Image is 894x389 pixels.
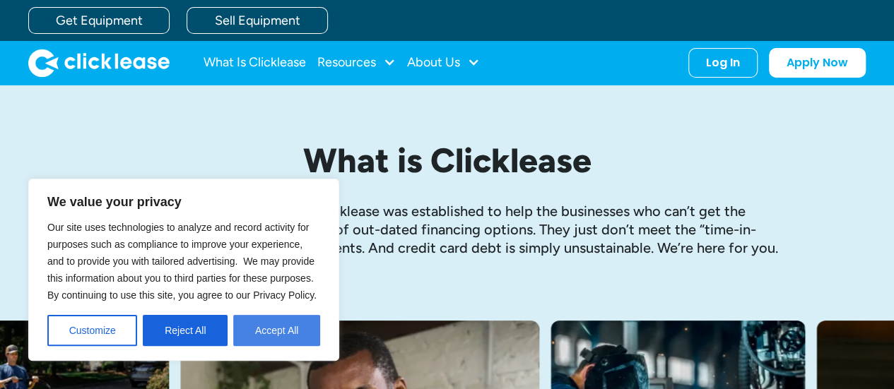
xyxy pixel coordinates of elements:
a: home [28,49,170,77]
div: We value your privacy [28,179,339,361]
a: Get Equipment [28,7,170,34]
button: Accept All [233,315,320,346]
img: Clicklease logo [28,49,170,77]
div: Resources [317,49,396,77]
a: Apply Now [769,48,866,78]
div: Log In [706,56,740,70]
a: What Is Clicklease [204,49,306,77]
a: Sell Equipment [187,7,328,34]
button: Reject All [143,315,228,346]
p: We value your privacy [47,193,320,210]
div: About Us [407,49,480,77]
span: Our site uses technologies to analyze and record activity for purposes such as compliance to impr... [47,222,317,301]
p: Our story starts with you. Clicklease was established to help the businesses who can’t get the eq... [115,202,780,257]
button: Customize [47,315,137,346]
h1: What is Clicklease [115,142,780,179]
